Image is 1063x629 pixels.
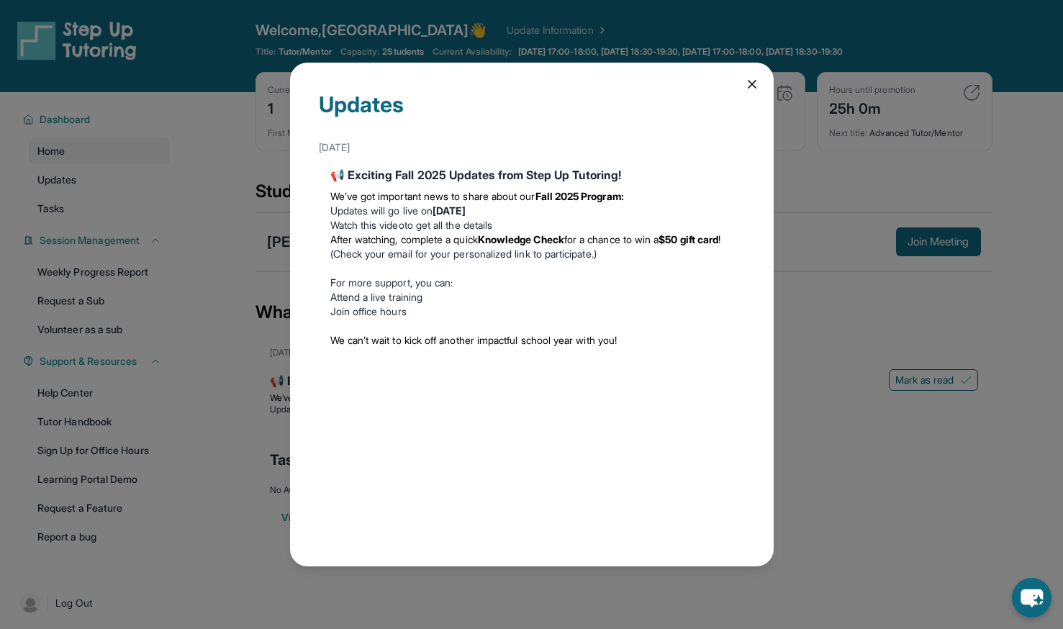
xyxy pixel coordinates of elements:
strong: $50 gift card [659,233,718,245]
p: For more support, you can: [330,276,733,290]
span: After watching, complete a quick [330,233,478,245]
div: [DATE] [319,135,745,160]
strong: [DATE] [433,204,466,217]
span: We can’t wait to kick off another impactful school year with you! [330,334,618,346]
li: Updates will go live on [330,204,733,218]
button: chat-button [1012,578,1051,617]
li: (Check your email for your personalized link to participate.) [330,232,733,261]
span: We’ve got important news to share about our [330,190,535,202]
strong: Fall 2025 Program: [535,190,624,202]
a: Join office hours [330,305,407,317]
span: ! [718,233,720,245]
div: 📢 Exciting Fall 2025 Updates from Step Up Tutoring! [330,166,733,184]
a: Watch this video [330,219,404,231]
span: for a chance to win a [564,233,659,245]
li: to get all the details [330,218,733,232]
strong: Knowledge Check [478,233,564,245]
div: Updates [319,91,745,135]
a: Attend a live training [330,291,423,303]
